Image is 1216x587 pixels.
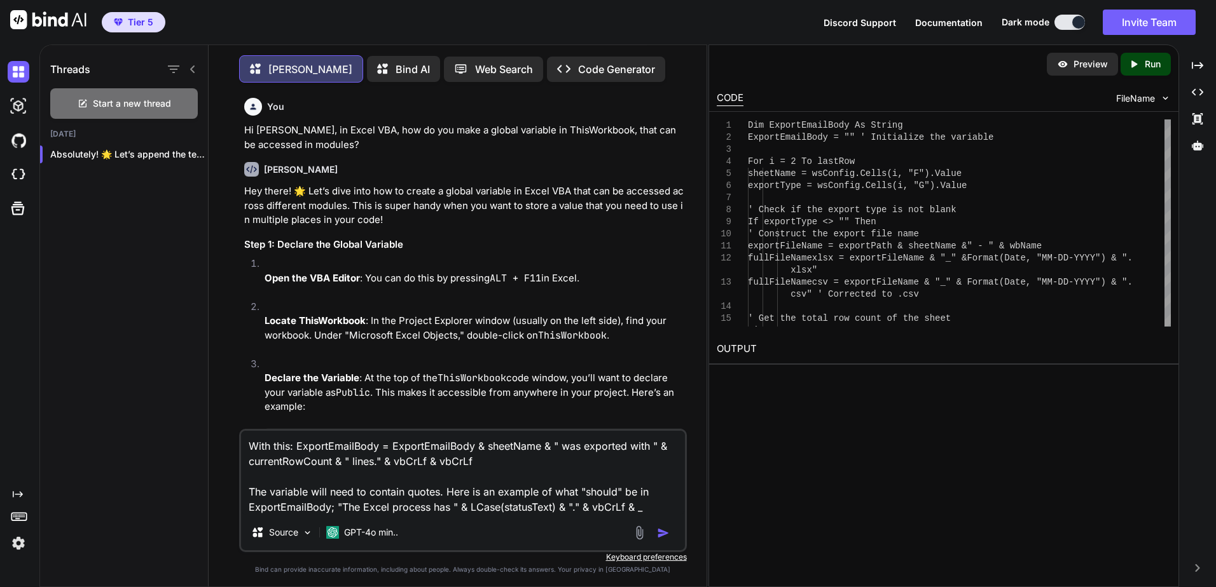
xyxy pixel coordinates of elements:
[972,277,1133,287] span: ormat(Date, "MM-DD-YYYY") & ".
[748,120,903,130] span: Dim ExportEmailBody As String
[8,95,29,117] img: darkAi-studio
[269,526,298,539] p: Source
[268,62,352,77] p: [PERSON_NAME]
[396,62,430,77] p: Bind AI
[344,526,398,539] p: GPT-4o min..
[717,156,731,168] div: 4
[50,148,208,161] p: Absolutely! 🌟 Let’s append the text to ...
[717,192,731,204] div: 7
[717,180,731,192] div: 6
[244,123,684,152] p: Hi [PERSON_NAME], in Excel VBA, how do you make a global variable in ThisWorkbook, that can be ac...
[8,532,29,554] img: settings
[915,16,983,29] button: Documentation
[1160,93,1171,104] img: chevron down
[717,204,731,216] div: 8
[791,289,919,299] span: csv" ' Corrected to .csv
[1002,16,1049,29] span: Dark mode
[244,238,684,252] h3: Step 1: Declare the Global Variable
[265,371,684,414] p: : At the top of the code window, you’ll want to declare your variable as . This makes it accessib...
[748,313,951,323] span: ' Get the total row count of the sheet
[748,253,967,263] span: fullFileNamexlsx = exportFileName & "_" &
[748,168,962,179] span: sheetName = wsConfig.Cells(i, "F").Value
[8,164,29,186] img: cloudideIcon
[8,61,29,83] img: darkChat
[824,17,896,28] span: Discord Support
[267,100,284,113] h6: You
[239,552,687,562] p: Keyboard preferences
[717,119,731,132] div: 1
[717,240,731,252] div: 11
[239,565,687,574] p: Bind can provide inaccurate information, including about people. Always double-check its answers....
[717,91,743,106] div: CODE
[1116,92,1155,105] span: FileName
[632,525,647,540] img: attachment
[748,277,972,287] span: fullFileNamecsv = exportFileName & "_" & F
[241,431,685,515] textarea: With this: ExportEmailBody = ExportEmailBody & sheetName & " was exported with " & currentRowCoun...
[748,217,876,227] span: If exportType <> "" Then
[326,526,339,539] img: GPT-4o mini
[717,252,731,264] div: 12
[438,372,506,384] code: ThisWorkbook
[717,228,731,240] div: 10
[244,184,684,227] p: Hey there! 🌟 Let’s dive into how to create a global variable in Excel VBA that can be accessed ac...
[1057,58,1068,70] img: preview
[102,12,165,32] button: premiumTier 5
[265,372,359,384] strong: Declare the Variable
[709,334,1178,364] h2: OUTPUT
[717,325,731,337] div: 16
[50,62,90,77] h1: Threads
[717,276,731,288] div: 13
[915,17,983,28] span: Documentation
[265,314,366,327] strong: Locate ThisWorkbook
[748,229,919,239] span: ' Construct the export file name
[128,16,153,29] span: Tier 5
[748,132,993,142] span: ExportEmailBody = "" ' Initialize the variable
[717,132,731,144] div: 2
[967,241,1042,251] span: " - " & wbName
[824,16,896,29] button: Discord Support
[717,168,731,180] div: 5
[748,325,892,335] span: Dim currentRowCount As Long
[264,163,338,176] h6: [PERSON_NAME]
[93,97,171,110] span: Start a new thread
[302,527,313,538] img: Pick Models
[1074,58,1108,71] p: Preview
[265,314,684,342] p: : In the Project Explorer window (usually on the left side), find your workbook. Under "Microsoft...
[265,271,684,286] p: : You can do this by pressing in Excel.
[657,527,670,539] img: icon
[717,216,731,228] div: 9
[967,253,1132,263] span: Format(Date, "MM-DD-YYYY") & ".
[40,129,208,139] h2: [DATE]
[1145,58,1161,71] p: Run
[748,180,967,191] span: exportType = wsConfig.Cells(i, "G").Value
[490,272,541,285] code: ALT + F11
[717,300,731,313] div: 14
[265,272,360,284] strong: Open the VBA Editor
[578,62,655,77] p: Code Generator
[8,130,29,151] img: githubDark
[717,144,731,156] div: 3
[717,313,731,325] div: 15
[748,241,967,251] span: exportFileName = exportPath & sheetName &
[1103,10,1196,35] button: Invite Team
[748,156,855,166] span: For i = 2 To lastRow
[475,62,533,77] p: Web Search
[336,386,370,399] code: Public
[748,205,957,215] span: ' Check if the export type is not blank
[791,265,817,275] span: xlsx"
[10,10,86,29] img: Bind AI
[114,18,123,26] img: premium
[538,329,607,342] code: ThisWorkbook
